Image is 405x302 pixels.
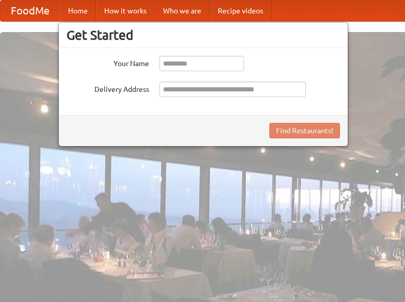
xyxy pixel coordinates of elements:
[269,123,340,138] button: Find Restaurants!
[209,1,271,21] a: Recipe videos
[67,82,149,94] label: Delivery Address
[60,1,96,21] a: Home
[67,56,149,69] label: Your Name
[67,27,340,43] h3: Get Started
[96,1,155,21] a: How it works
[1,1,60,21] a: FoodMe
[155,1,209,21] a: Who we are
